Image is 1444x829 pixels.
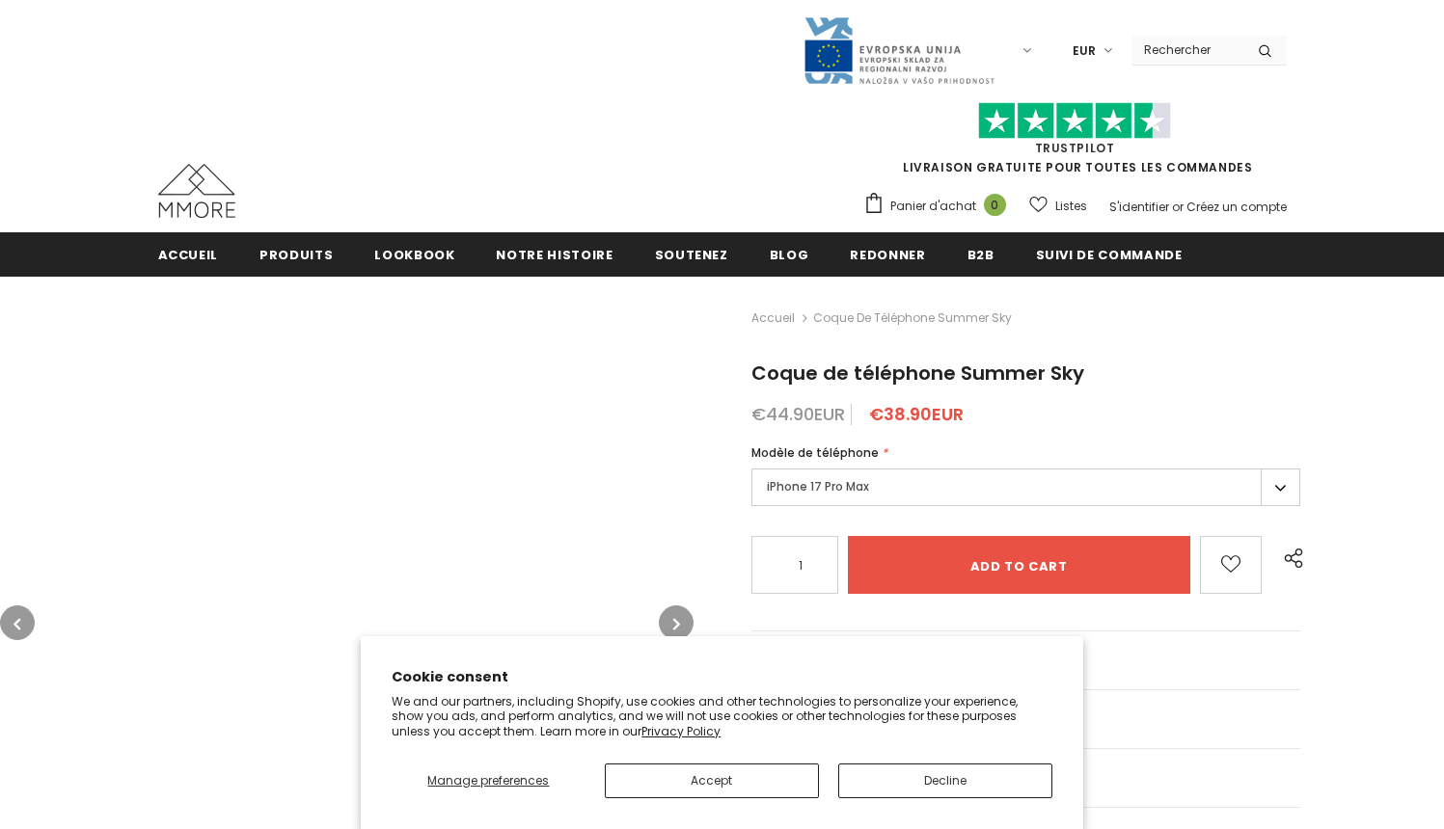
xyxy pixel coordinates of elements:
img: Faites confiance aux étoiles pilotes [978,102,1171,140]
img: Cas MMORE [158,164,235,218]
img: Javni Razpis [803,15,995,86]
span: Manage preferences [427,772,549,789]
label: iPhone 17 Pro Max [751,468,1301,506]
span: LIVRAISON GRATUITE POUR TOUTES LES COMMANDES [863,111,1287,175]
span: 0 [984,194,1006,216]
button: Manage preferences [392,763,585,798]
a: TrustPilot [1035,140,1115,156]
span: Redonner [850,246,925,264]
a: Blog [770,232,809,276]
a: Listes [1029,189,1087,223]
input: Add to cart [848,536,1190,594]
a: S'identifier [1109,199,1169,215]
span: EUR [1073,41,1096,61]
a: Accueil [158,232,219,276]
span: Coque de téléphone Summer Sky [813,307,1012,330]
span: Produits [259,246,333,264]
a: Panier d'achat 0 [863,192,1016,221]
a: Notre histoire [496,232,613,276]
span: or [1172,199,1184,215]
span: Listes [1055,197,1087,216]
span: Lookbook [374,246,454,264]
span: Accueil [158,246,219,264]
span: Notre histoire [496,246,613,264]
a: Javni Razpis [803,41,995,58]
a: Privacy Policy [641,723,721,739]
a: Accueil [751,307,795,330]
span: Coque de téléphone Summer Sky [751,360,1084,387]
span: Suivi de commande [1036,246,1183,264]
a: B2B [967,232,994,276]
span: €44.90EUR [751,402,845,426]
a: Créez un compte [1186,199,1287,215]
a: Les questions générales [751,631,1301,689]
input: Search Site [1132,36,1243,64]
button: Decline [838,763,1052,798]
span: B2B [967,246,994,264]
span: soutenez [655,246,728,264]
span: Blog [770,246,809,264]
a: Redonner [850,232,925,276]
a: Lookbook [374,232,454,276]
p: We and our partners, including Shopify, use cookies and other technologies to personalize your ex... [392,694,1052,739]
a: Suivi de commande [1036,232,1183,276]
h2: Cookie consent [392,667,1052,687]
a: soutenez [655,232,728,276]
span: Panier d'achat [890,197,976,216]
span: Modèle de téléphone [751,444,879,461]
span: €38.90EUR [869,402,964,426]
button: Accept [605,763,819,798]
a: Produits [259,232,333,276]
